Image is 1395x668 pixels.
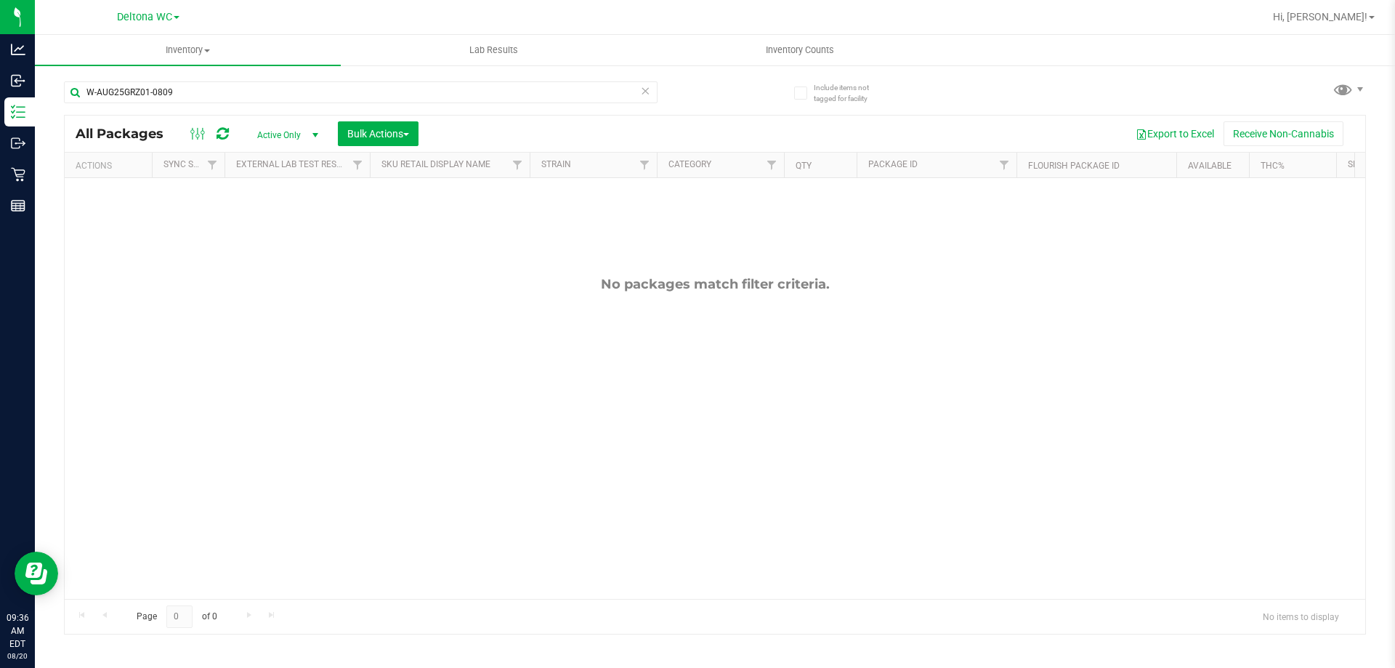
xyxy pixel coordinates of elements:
[796,161,812,171] a: Qty
[1261,161,1285,171] a: THC%
[338,121,418,146] button: Bulk Actions
[11,198,25,213] inline-svg: Reports
[346,153,370,177] a: Filter
[11,136,25,150] inline-svg: Outbound
[64,81,658,103] input: Search Package ID, Item Name, SKU, Lot or Part Number...
[11,167,25,182] inline-svg: Retail
[7,651,28,661] p: 08/20
[814,82,886,104] span: Include items not tagged for facility
[76,161,146,171] div: Actions
[868,159,918,169] a: Package ID
[236,159,350,169] a: External Lab Test Result
[347,128,409,140] span: Bulk Actions
[201,153,225,177] a: Filter
[11,42,25,57] inline-svg: Analytics
[65,276,1365,292] div: No packages match filter criteria.
[35,35,341,65] a: Inventory
[640,81,650,100] span: Clear
[1251,605,1351,627] span: No items to display
[647,35,953,65] a: Inventory Counts
[11,73,25,88] inline-svg: Inbound
[760,153,784,177] a: Filter
[1348,159,1391,169] a: SKU Name
[124,605,229,628] span: Page of 0
[541,159,571,169] a: Strain
[506,153,530,177] a: Filter
[992,153,1016,177] a: Filter
[668,159,711,169] a: Category
[450,44,538,57] span: Lab Results
[633,153,657,177] a: Filter
[7,611,28,651] p: 09:36 AM EDT
[76,126,178,142] span: All Packages
[341,35,647,65] a: Lab Results
[35,44,341,57] span: Inventory
[381,159,490,169] a: Sku Retail Display Name
[1224,121,1343,146] button: Receive Non-Cannabis
[15,552,58,595] iframe: Resource center
[1028,161,1120,171] a: Flourish Package ID
[1188,161,1232,171] a: Available
[1126,121,1224,146] button: Export to Excel
[11,105,25,119] inline-svg: Inventory
[1273,11,1367,23] span: Hi, [PERSON_NAME]!
[163,159,219,169] a: Sync Status
[117,11,172,23] span: Deltona WC
[746,44,854,57] span: Inventory Counts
